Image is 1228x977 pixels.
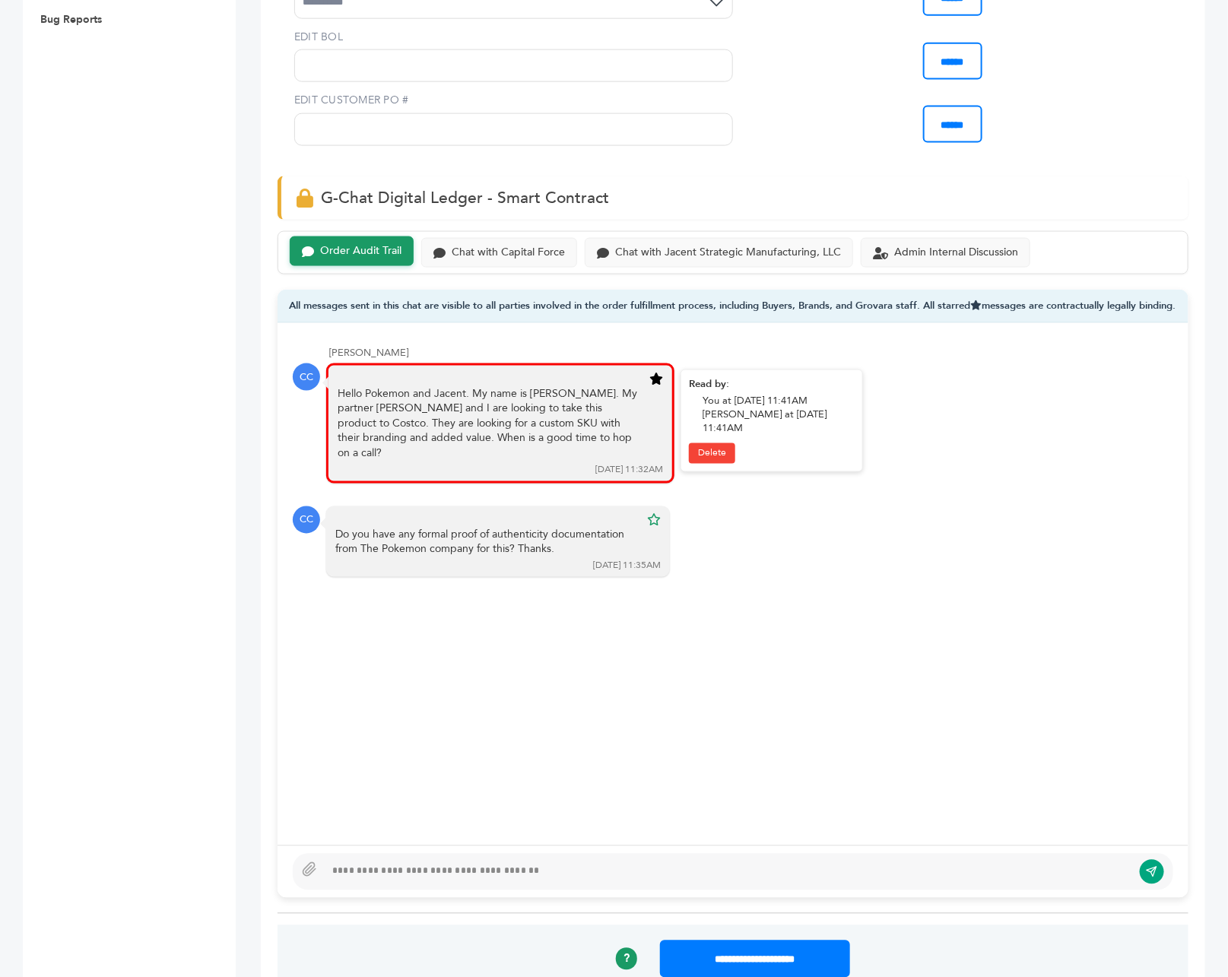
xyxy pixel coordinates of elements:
div: [PERSON_NAME] [329,346,1173,360]
a: Bug Reports [40,12,102,27]
div: Chat with Jacent Strategic Manufacturing, LLC [615,246,841,259]
div: Chat with Capital Force [452,246,565,259]
div: [DATE] 11:32AM [595,464,663,477]
div: [DATE] 11:35AM [593,560,661,573]
div: All messages sent in this chat are visible to all parties involved in the order fulfillment proce... [278,290,1188,324]
div: Order Audit Trail [320,245,401,258]
strong: Read by: [689,378,729,392]
div: You at [DATE] 11:41AM [703,395,855,408]
div: Do you have any formal proof of authenticity documentation from The Pokemon company for this? Tha... [335,528,639,557]
div: CC [293,506,320,534]
div: CC [293,363,320,391]
a: Delete [689,443,735,464]
a: ? [616,948,637,969]
span: G-Chat Digital Ledger - Smart Contract [321,187,609,209]
div: Hello Pokemon and Jacent. My name is [PERSON_NAME]. My partner [PERSON_NAME] and I are looking to... [338,387,642,462]
div: [PERSON_NAME] at [DATE] 11:41AM [703,408,855,436]
div: Admin Internal Discussion [894,246,1018,259]
label: EDIT CUSTOMER PO # [294,93,733,108]
label: EDIT BOL [294,30,733,45]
